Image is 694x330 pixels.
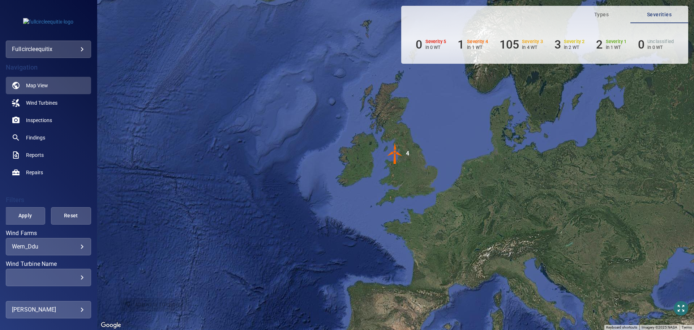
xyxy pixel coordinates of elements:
[564,39,585,44] h6: Severity 2
[416,38,422,51] h6: 0
[12,243,85,250] div: Wern_Ddu
[99,321,123,330] a: Open this area in Google Maps (opens a new window)
[635,10,684,19] span: Severities
[51,207,91,225] button: Reset
[647,39,674,44] h6: Unclassified
[384,143,406,164] img: windFarmIconCat4.svg
[606,325,637,330] button: Keyboard shortcuts
[522,45,543,50] p: in 4 WT
[522,39,543,44] h6: Severity 3
[6,230,91,236] label: Wind Farms
[384,143,406,166] gmp-advanced-marker: 4
[6,196,91,204] h4: Filters
[6,64,91,71] h4: Navigation
[26,134,45,141] span: Findings
[554,38,561,51] h6: 3
[14,211,36,220] span: Apply
[99,321,123,330] img: Google
[26,82,48,89] span: Map View
[6,269,91,286] div: Wind Turbine Name
[467,45,488,50] p: in 1 WT
[647,45,674,50] p: in 0 WT
[554,38,585,51] li: Severity 2
[6,164,91,181] a: repairs noActive
[6,261,91,267] label: Wind Turbine Name
[12,304,85,316] div: [PERSON_NAME]
[60,211,82,220] span: Reset
[6,77,91,94] a: map active
[606,39,627,44] h6: Severity 1
[6,146,91,164] a: reports noActive
[23,18,73,25] img: fullcircleequitix-logo
[577,10,626,19] span: Types
[6,238,91,255] div: Wind Farms
[500,38,543,51] li: Severity 3
[458,38,464,51] h6: 1
[467,39,488,44] h6: Severity 4
[26,99,57,106] span: Wind Turbines
[596,38,626,51] li: Severity 1
[406,143,409,164] div: 4
[606,45,627,50] p: in 1 WT
[682,325,692,329] a: Terms (opens in new tab)
[638,38,644,51] h6: 0
[6,129,91,146] a: findings noActive
[5,207,45,225] button: Apply
[26,169,43,176] span: Repairs
[458,38,488,51] li: Severity 4
[425,39,446,44] h6: Severity 5
[642,325,677,329] span: Imagery ©2025 NASA
[425,45,446,50] p: in 0 WT
[564,45,585,50] p: in 2 WT
[6,112,91,129] a: inspections noActive
[6,94,91,112] a: windturbines noActive
[12,43,85,55] div: fullcircleequitix
[638,38,674,51] li: Severity Unclassified
[500,38,519,51] h6: 105
[596,38,603,51] h6: 2
[26,117,52,124] span: Inspections
[26,151,44,159] span: Reports
[416,38,446,51] li: Severity 5
[6,41,91,58] div: fullcircleequitix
